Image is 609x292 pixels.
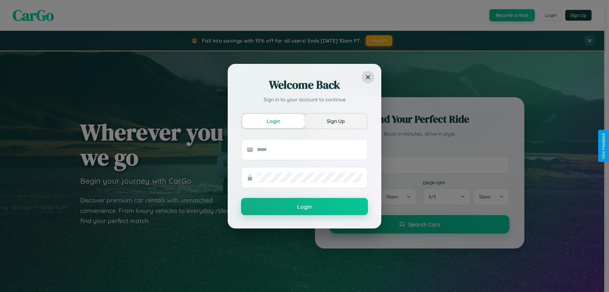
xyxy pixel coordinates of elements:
[241,96,368,103] p: Sign in to your account to continue
[304,114,367,128] button: Sign Up
[601,133,606,159] div: Give Feedback
[241,198,368,215] button: Login
[242,114,304,128] button: Login
[241,77,368,92] h2: Welcome Back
